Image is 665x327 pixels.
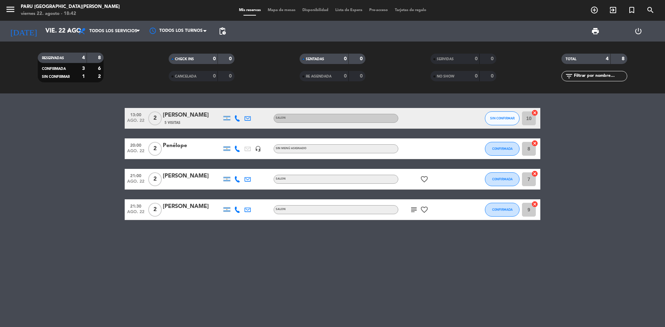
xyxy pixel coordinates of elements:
[127,179,144,187] span: ago. 22
[531,140,538,147] i: cancel
[127,110,144,118] span: 13:00
[609,6,617,14] i: exit_to_app
[82,74,85,79] strong: 1
[622,56,626,61] strong: 8
[276,147,307,150] span: Sin menú asignado
[229,56,233,61] strong: 0
[437,75,454,78] span: NO SHOW
[492,208,513,211] span: CONFIRMADA
[360,56,364,61] strong: 0
[492,177,513,181] span: CONFIRMADA
[148,172,162,186] span: 2
[366,8,391,12] span: Pre-acceso
[606,56,609,61] strong: 4
[218,27,227,35] span: pending_actions
[127,118,144,126] span: ago. 22
[332,8,366,12] span: Lista de Espera
[213,74,216,79] strong: 0
[360,74,364,79] strong: 0
[82,66,85,71] strong: 3
[566,57,576,61] span: TOTAL
[490,116,515,120] span: SIN CONFIRMAR
[163,172,222,181] div: [PERSON_NAME]
[344,56,347,61] strong: 0
[344,74,347,79] strong: 0
[5,4,16,15] i: menu
[306,75,331,78] span: RE AGENDADA
[148,111,162,125] span: 2
[531,109,538,116] i: cancel
[21,10,120,17] div: viernes 22. agosto - 18:42
[42,75,70,79] span: SIN CONFIRMAR
[391,8,430,12] span: Tarjetas de regalo
[485,203,520,217] button: CONFIRMADA
[491,74,495,79] strong: 0
[213,56,216,61] strong: 0
[5,4,16,17] button: menu
[646,6,655,14] i: search
[175,75,196,78] span: CANCELADA
[628,6,636,14] i: turned_in_not
[420,206,428,214] i: favorite_border
[485,111,520,125] button: SIN CONFIRMAR
[475,56,478,61] strong: 0
[573,72,627,80] input: Filtrar por nombre...
[5,24,42,39] i: [DATE]
[485,172,520,186] button: CONFIRMADA
[42,56,64,60] span: RESERVADAS
[591,27,600,35] span: print
[485,142,520,156] button: CONFIRMADA
[175,57,194,61] span: CHECK INS
[163,141,222,150] div: Penélope
[264,8,299,12] span: Mapa de mesas
[148,142,162,156] span: 2
[492,147,513,151] span: CONFIRMADA
[163,202,222,211] div: [PERSON_NAME]
[127,210,144,218] span: ago. 22
[163,111,222,120] div: [PERSON_NAME]
[98,74,102,79] strong: 2
[420,175,428,183] i: favorite_border
[565,72,573,80] i: filter_list
[148,203,162,217] span: 2
[437,57,454,61] span: SERVIDAS
[229,74,233,79] strong: 0
[410,206,418,214] i: subject
[21,3,120,10] div: Paru [GEOGRAPHIC_DATA][PERSON_NAME]
[590,6,598,14] i: add_circle_outline
[276,117,286,119] span: SALON
[531,201,538,208] i: cancel
[89,29,137,34] span: Todos los servicios
[491,56,495,61] strong: 0
[98,66,102,71] strong: 6
[634,27,642,35] i: power_settings_new
[165,120,180,126] span: 5 Visitas
[98,55,102,60] strong: 8
[127,141,144,149] span: 20:00
[617,21,660,42] div: LOG OUT
[306,57,324,61] span: SENTADAS
[127,171,144,179] span: 21:00
[42,67,66,71] span: CONFIRMADA
[64,27,73,35] i: arrow_drop_down
[82,55,85,60] strong: 4
[299,8,332,12] span: Disponibilidad
[255,146,261,152] i: headset_mic
[276,208,286,211] span: SALON
[127,149,144,157] span: ago. 22
[531,170,538,177] i: cancel
[236,8,264,12] span: Mis reservas
[127,202,144,210] span: 21:30
[475,74,478,79] strong: 0
[276,178,286,180] span: SALON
